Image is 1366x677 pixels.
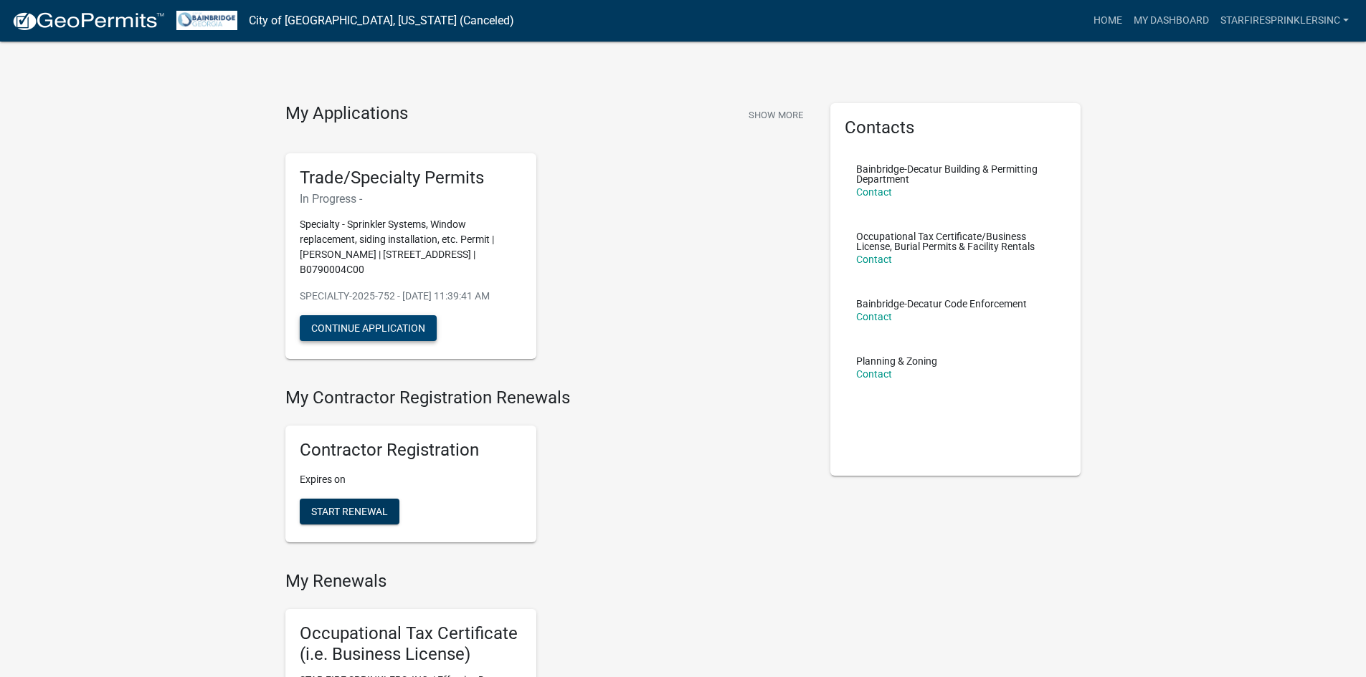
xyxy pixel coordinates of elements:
[300,623,522,665] h5: Occupational Tax Certificate (i.e. Business License)
[856,311,892,322] a: Contact
[300,472,522,487] p: Expires on
[856,164,1056,184] p: Bainbridge-Decatur Building & Permitting Department
[856,231,1056,251] p: Occupational Tax Certificate/Business License, Burial Permits & Facility Rentals
[856,368,892,380] a: Contact
[300,499,399,524] button: Start Renewal
[285,571,809,592] h4: My Renewals
[845,117,1067,138] h5: Contacts
[1088,7,1128,34] a: Home
[856,356,937,366] p: Planning & Zoning
[285,388,809,554] wm-registration-list-section: My Contractor Registration Renewals
[1128,7,1215,34] a: My Dashboard
[1215,7,1355,34] a: starfiresprinklersinc
[249,9,514,33] a: City of [GEOGRAPHIC_DATA], [US_STATE] (Canceled)
[300,168,522,188] h5: Trade/Specialty Permits
[311,506,388,517] span: Start Renewal
[856,186,892,198] a: Contact
[285,388,809,408] h4: My Contractor Registration Renewals
[856,254,892,265] a: Contact
[300,440,522,461] h5: Contractor Registration
[300,289,522,304] p: SPECIALTY-2025-752 - [DATE] 11:39:41 AM
[300,192,522,206] h6: In Progress -
[285,103,408,125] h4: My Applications
[176,11,237,30] img: City of Bainbridge, Georgia (Canceled)
[300,217,522,277] p: Specialty - Sprinkler Systems, Window replacement, siding installation, etc. Permit | [PERSON_NAM...
[300,315,437,341] button: Continue Application
[856,299,1027,309] p: Bainbridge-Decatur Code Enforcement
[743,103,809,127] button: Show More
